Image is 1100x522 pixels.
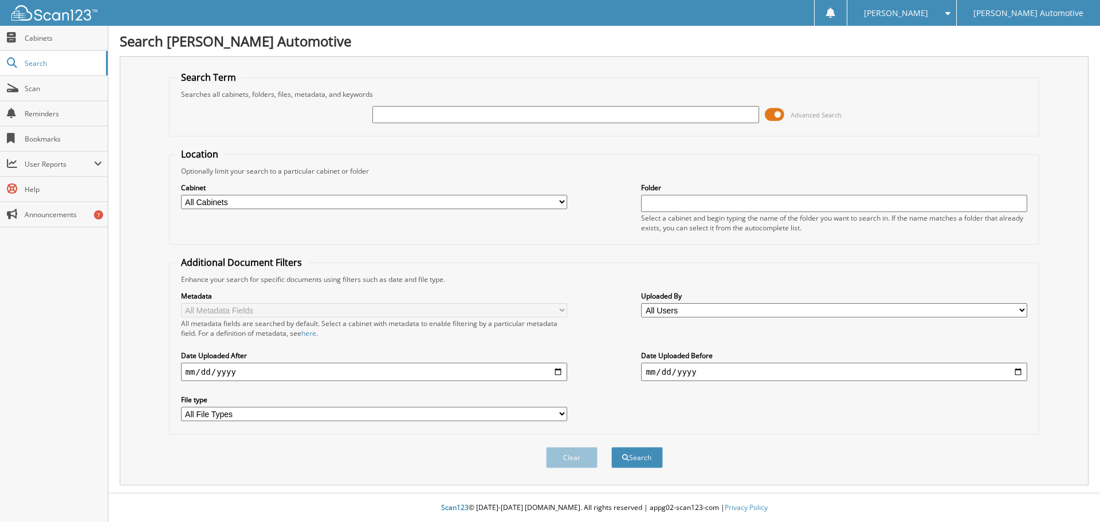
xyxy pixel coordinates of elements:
label: Metadata [181,291,567,301]
button: Search [611,447,663,468]
span: [PERSON_NAME] [864,10,928,17]
button: Clear [546,447,598,468]
label: Uploaded By [641,291,1027,301]
span: Scan123 [441,503,469,512]
div: 7 [94,210,103,219]
span: Bookmarks [25,134,102,144]
span: Reminders [25,109,102,119]
img: scan123-logo-white.svg [11,5,97,21]
span: User Reports [25,159,94,169]
label: Date Uploaded Before [641,351,1027,360]
input: start [181,363,567,381]
div: Enhance your search for specific documents using filters such as date and file type. [175,274,1034,284]
div: Optionally limit your search to a particular cabinet or folder [175,166,1034,176]
legend: Search Term [175,71,242,84]
h1: Search [PERSON_NAME] Automotive [120,32,1089,50]
div: All metadata fields are searched by default. Select a cabinet with metadata to enable filtering b... [181,319,567,338]
span: [PERSON_NAME] Automotive [973,10,1083,17]
label: File type [181,395,567,405]
a: Privacy Policy [725,503,768,512]
span: Help [25,185,102,194]
label: Folder [641,183,1027,193]
div: © [DATE]-[DATE] [DOMAIN_NAME]. All rights reserved | appg02-scan123-com | [108,494,1100,522]
div: Select a cabinet and begin typing the name of the folder you want to search in. If the name match... [641,213,1027,233]
div: Searches all cabinets, folders, files, metadata, and keywords [175,89,1034,99]
span: Cabinets [25,33,102,43]
span: Advanced Search [791,111,842,119]
legend: Additional Document Filters [175,256,308,269]
legend: Location [175,148,224,160]
span: Search [25,58,100,68]
span: Announcements [25,210,102,219]
span: Scan [25,84,102,93]
label: Date Uploaded After [181,351,567,360]
a: here [301,328,316,338]
label: Cabinet [181,183,567,193]
input: end [641,363,1027,381]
